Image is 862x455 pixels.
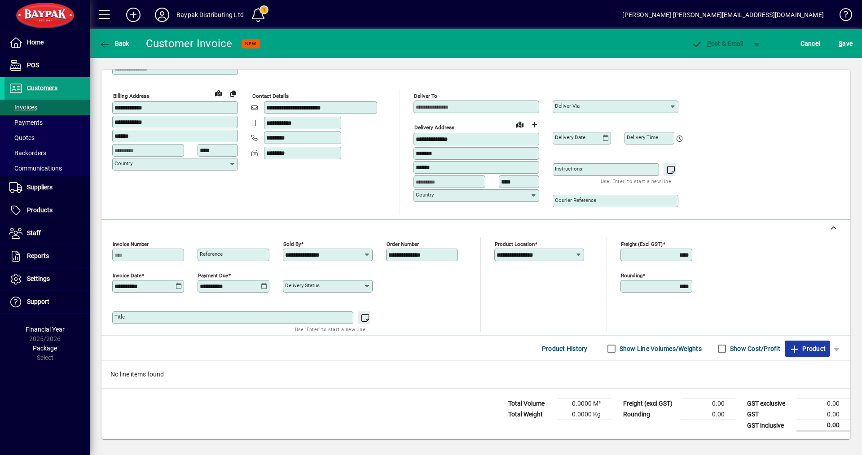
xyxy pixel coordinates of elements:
a: Reports [4,245,90,267]
span: Quotes [9,134,35,141]
mat-label: Delivery date [555,134,585,140]
mat-label: Delivery status [285,282,320,289]
span: Support [27,298,49,305]
span: Products [27,206,53,214]
mat-label: Invoice number [113,241,149,247]
button: Copy to Delivery address [226,86,240,101]
span: Cancel [800,36,820,51]
a: Suppliers [4,176,90,199]
span: Reports [27,252,49,259]
span: Package [33,345,57,352]
a: Backorders [4,145,90,161]
button: Save [836,35,855,52]
mat-label: Country [114,160,132,166]
span: Suppliers [27,184,53,191]
mat-hint: Use 'Enter' to start a new line [295,324,365,334]
a: Invoices [4,100,90,115]
app-page-header-button: Back [90,35,139,52]
span: Payments [9,119,43,126]
td: Total Volume [504,398,558,409]
div: Customer Invoice [146,36,233,51]
mat-label: Reference [200,251,223,257]
span: ave [839,36,853,51]
button: Back [97,35,132,52]
mat-label: Courier Reference [555,197,596,203]
a: Home [4,31,90,54]
button: Cancel [798,35,822,52]
td: 0.0000 Kg [558,409,611,420]
span: POS [27,61,39,69]
mat-label: Sold by [283,241,301,247]
span: Backorders [9,149,46,157]
mat-label: Invoice date [113,272,141,279]
td: GST [743,409,796,420]
span: Invoices [9,104,37,111]
label: Show Line Volumes/Weights [618,344,702,353]
mat-label: Freight (excl GST) [621,241,663,247]
td: 0.00 [796,420,850,431]
mat-label: Instructions [555,166,582,172]
a: Communications [4,161,90,176]
label: Show Cost/Profit [728,344,780,353]
td: 0.00 [796,409,850,420]
td: Total Weight [504,409,558,420]
td: 0.00 [682,409,735,420]
span: Product [789,341,826,356]
a: Knowledge Base [833,2,851,31]
button: Post & Email [687,35,748,52]
td: 0.00 [682,398,735,409]
mat-label: Payment due [198,272,228,279]
a: Staff [4,222,90,245]
span: Settings [27,275,50,282]
a: View on map [513,117,527,131]
td: 0.0000 M³ [558,398,611,409]
mat-label: Product location [495,241,535,247]
mat-label: Rounding [621,272,642,279]
a: Payments [4,115,90,130]
span: Home [27,39,44,46]
a: POS [4,54,90,77]
div: Baypak Distributing Ltd [176,8,244,22]
div: [PERSON_NAME] [PERSON_NAME][EMAIL_ADDRESS][DOMAIN_NAME] [622,8,824,22]
span: ost & Email [691,40,743,47]
span: Financial Year [26,326,65,333]
td: GST exclusive [743,398,796,409]
button: Product [785,341,830,357]
button: Add [119,7,148,23]
a: Settings [4,268,90,290]
a: Products [4,199,90,222]
button: Choose address [527,118,541,132]
span: Product History [542,341,588,356]
mat-label: Order number [387,241,419,247]
span: NEW [245,41,256,47]
td: 0.00 [796,398,850,409]
span: S [839,40,842,47]
td: GST inclusive [743,420,796,431]
span: P [707,40,711,47]
mat-hint: Use 'Enter' to start a new line [601,176,671,186]
td: Freight (excl GST) [619,398,682,409]
span: Customers [27,84,57,92]
span: Back [99,40,129,47]
a: Quotes [4,130,90,145]
mat-label: Delivery time [627,134,658,140]
mat-label: Country [416,192,434,198]
a: Support [4,291,90,313]
button: Product History [538,341,591,357]
span: Communications [9,165,62,172]
span: Staff [27,229,41,236]
div: No line items found [101,361,850,388]
td: Rounding [619,409,682,420]
mat-label: Deliver To [414,93,437,99]
a: View on map [211,86,226,100]
mat-label: Title [114,314,125,320]
mat-label: Deliver via [555,103,580,109]
button: Profile [148,7,176,23]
